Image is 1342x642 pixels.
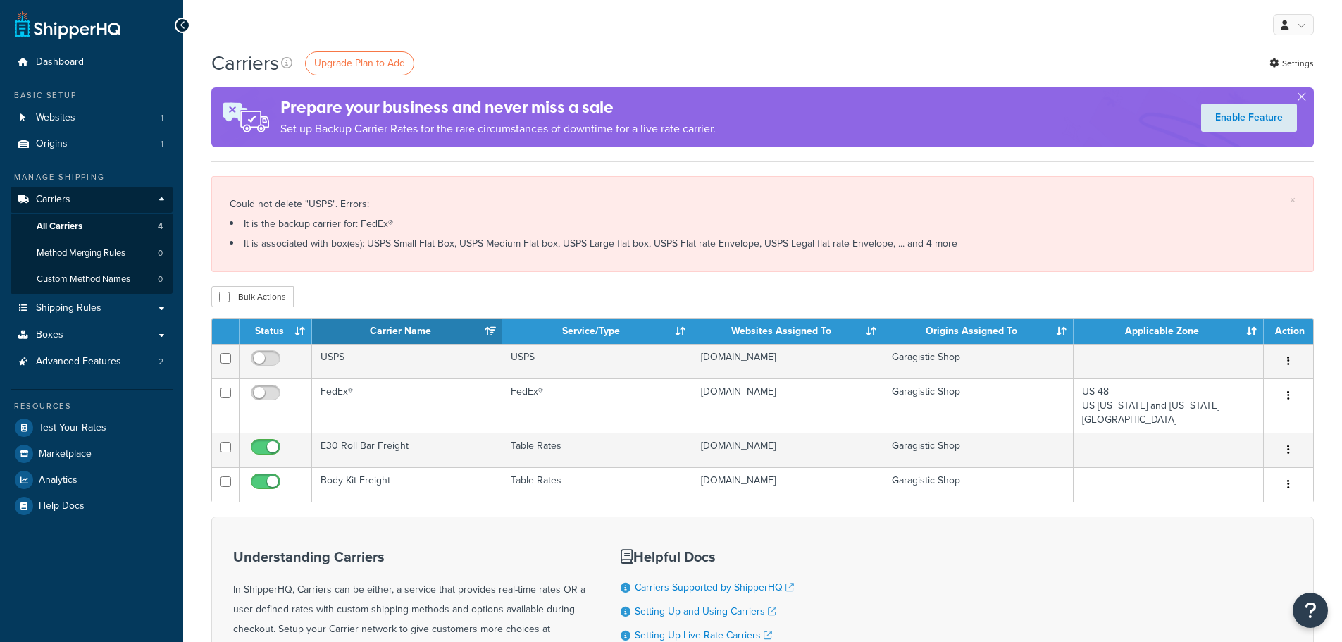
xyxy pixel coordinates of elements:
a: Settings [1269,54,1314,73]
span: All Carriers [37,221,82,233]
li: Advanced Features [11,349,173,375]
a: Test Your Rates [11,415,173,440]
td: Garagistic Shop [883,378,1074,433]
button: Open Resource Center [1293,593,1328,628]
span: Upgrade Plan to Add [314,56,405,70]
td: Garagistic Shop [883,433,1074,467]
p: Set up Backup Carrier Rates for the rare circumstances of downtime for a live rate carrier. [280,119,716,139]
span: 1 [161,138,163,150]
div: Manage Shipping [11,171,173,183]
li: Custom Method Names [11,266,173,292]
a: Method Merging Rules 0 [11,240,173,266]
a: Websites 1 [11,105,173,131]
li: It is the backup carrier for: FedEx® [230,214,1296,234]
span: Carriers [36,194,70,206]
a: All Carriers 4 [11,214,173,240]
th: Service/Type: activate to sort column ascending [502,319,692,344]
th: Carrier Name: activate to sort column ascending [312,319,502,344]
th: Applicable Zone: activate to sort column ascending [1074,319,1264,344]
a: ShipperHQ Home [15,11,120,39]
td: Body Kit Freight [312,467,502,502]
td: USPS [312,344,502,378]
td: [DOMAIN_NAME] [692,467,883,502]
span: Dashboard [36,56,84,68]
span: 2 [159,356,163,368]
h3: Understanding Carriers [233,549,585,564]
li: Websites [11,105,173,131]
td: [DOMAIN_NAME] [692,344,883,378]
span: Custom Method Names [37,273,130,285]
li: All Carriers [11,214,173,240]
th: Action [1264,319,1313,344]
span: 0 [158,273,163,285]
span: 4 [158,221,163,233]
h4: Prepare your business and never miss a sale [280,96,716,119]
a: Advanced Features 2 [11,349,173,375]
span: Analytics [39,474,77,486]
span: Shipping Rules [36,302,101,314]
span: 1 [161,112,163,124]
td: Garagistic Shop [883,344,1074,378]
a: Upgrade Plan to Add [305,51,414,75]
a: Help Docs [11,493,173,519]
span: Test Your Rates [39,422,106,434]
li: Carriers [11,187,173,294]
a: Carriers [11,187,173,213]
span: Help Docs [39,500,85,512]
th: Websites Assigned To: activate to sort column ascending [692,319,883,344]
a: Dashboard [11,49,173,75]
div: Resources [11,400,173,412]
h1: Carriers [211,49,279,77]
span: Advanced Features [36,356,121,368]
span: 0 [158,247,163,259]
a: Setting Up and Using Carriers [635,604,776,619]
td: [DOMAIN_NAME] [692,433,883,467]
td: Garagistic Shop [883,467,1074,502]
a: Custom Method Names 0 [11,266,173,292]
td: FedEx® [502,378,692,433]
th: Origins Assigned To: activate to sort column ascending [883,319,1074,344]
img: ad-rules-rateshop-fe6ec290ccb7230408bd80ed9643f0289d75e0ffd9eb532fc0e269fcd187b520.png [211,87,280,147]
td: [DOMAIN_NAME] [692,378,883,433]
span: Boxes [36,329,63,341]
span: Method Merging Rules [37,247,125,259]
a: Boxes [11,322,173,348]
a: Origins 1 [11,131,173,157]
th: Status: activate to sort column ascending [240,319,312,344]
td: US 48 US [US_STATE] and [US_STATE] [GEOGRAPHIC_DATA] [1074,378,1264,433]
a: Enable Feature [1201,104,1297,132]
li: Method Merging Rules [11,240,173,266]
span: Marketplace [39,448,92,460]
a: Marketplace [11,441,173,467]
span: Websites [36,112,75,124]
span: Origins [36,138,68,150]
a: Shipping Rules [11,295,173,321]
td: FedEx® [312,378,502,433]
div: Could not delete "USPS". Errors: [230,195,1296,254]
button: Bulk Actions [211,286,294,307]
div: Basic Setup [11,89,173,101]
a: Analytics [11,467,173,493]
td: Table Rates [502,467,692,502]
h3: Helpful Docs [621,549,804,564]
td: E30 Roll Bar Freight [312,433,502,467]
td: Table Rates [502,433,692,467]
a: Carriers Supported by ShipperHQ [635,580,794,595]
li: It is associated with box(es): USPS Small Flat Box, USPS Medium Flat box, USPS Large flat box, US... [230,234,1296,254]
a: × [1290,195,1296,206]
td: USPS [502,344,692,378]
li: Origins [11,131,173,157]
